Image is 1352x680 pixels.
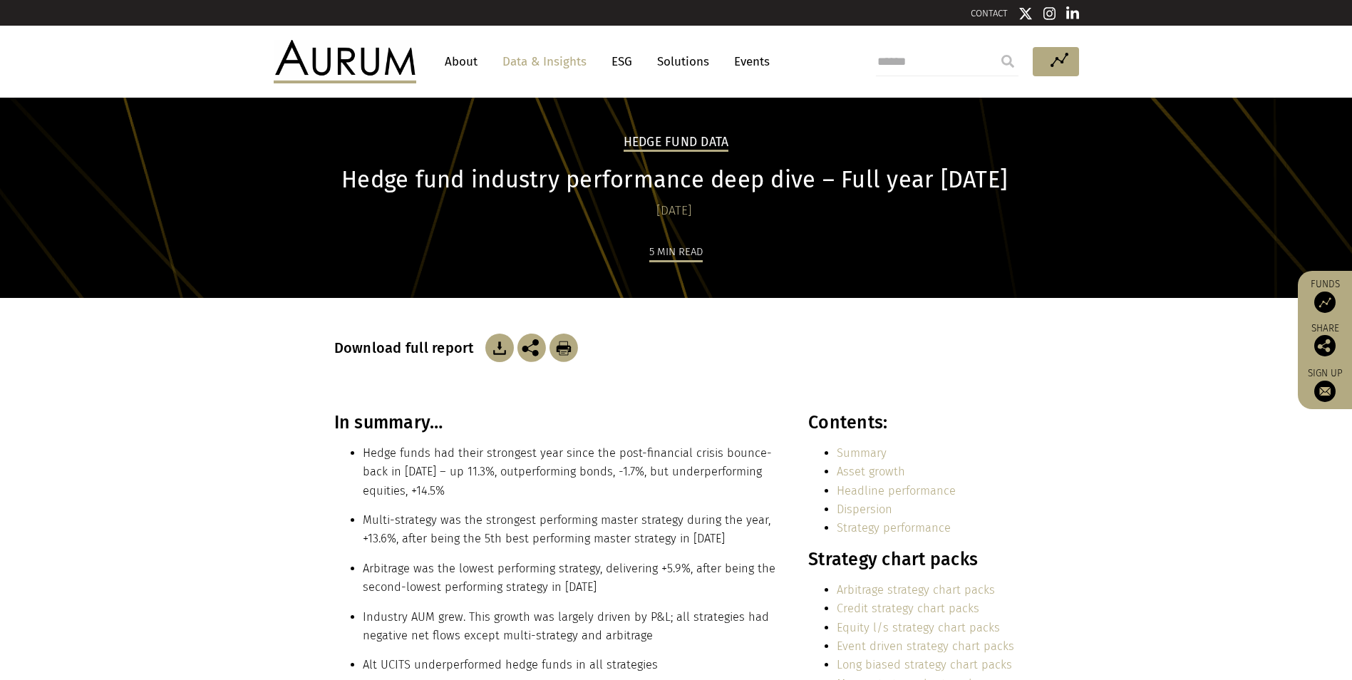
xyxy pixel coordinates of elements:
img: Share this post [517,334,546,362]
li: Alt UCITS underperformed hedge funds in all strategies [363,656,778,674]
a: Event driven strategy chart packs [837,639,1014,653]
img: Linkedin icon [1066,6,1079,21]
a: Dispersion [837,503,892,516]
a: Credit strategy chart packs [837,602,979,615]
div: 5 min read [649,243,703,262]
img: Download Article [485,334,514,362]
a: ESG [604,48,639,75]
a: CONTACT [971,8,1008,19]
h3: In summary… [334,412,778,433]
a: Strategy performance [837,521,951,535]
img: Access Funds [1314,292,1336,313]
a: Events [727,48,770,75]
li: Arbitrage was the lowest performing strategy, delivering +5.9%, after being the second-lowest per... [363,560,778,597]
a: Equity l/s strategy chart packs [837,621,1000,634]
h3: Strategy chart packs [808,549,1014,570]
div: [DATE] [334,201,1015,221]
div: Share [1305,324,1345,356]
a: Asset growth [837,465,905,478]
img: Aurum [274,40,416,83]
a: Sign up [1305,367,1345,402]
input: Submit [994,47,1022,76]
a: Solutions [650,48,716,75]
a: Headline performance [837,484,956,498]
li: Hedge funds had their strongest year since the post-financial crisis bounce-back in [DATE] – up 1... [363,444,778,500]
li: Multi-strategy was the strongest performing master strategy during the year, +13.6%, after being ... [363,511,778,549]
h3: Contents: [808,412,1014,433]
h1: Hedge fund industry performance deep dive – Full year [DATE] [334,166,1015,194]
a: Data & Insights [495,48,594,75]
img: Share this post [1314,335,1336,356]
li: Industry AUM grew. This growth was largely driven by P&L; all strategies had negative net flows e... [363,608,778,646]
a: Funds [1305,278,1345,313]
a: Summary [837,446,887,460]
img: Sign up to our newsletter [1314,381,1336,402]
img: Twitter icon [1018,6,1033,21]
a: Arbitrage strategy chart packs [837,583,995,597]
a: Long biased strategy chart packs [837,658,1012,671]
a: About [438,48,485,75]
img: Instagram icon [1043,6,1056,21]
img: Download Article [549,334,578,362]
h2: Hedge Fund Data [624,135,729,152]
h3: Download full report [334,339,482,356]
